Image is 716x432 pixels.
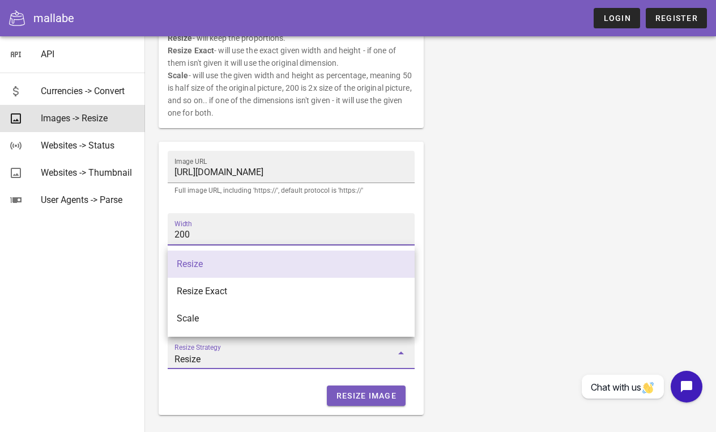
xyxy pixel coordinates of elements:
span: Login [603,14,630,23]
input: 200 [174,226,408,244]
div: Scale [177,313,406,324]
label: Resize Strategy [174,344,221,352]
div: Websites -> Status [41,140,136,151]
b: Resize [168,33,193,43]
div: Resize [177,259,406,269]
div: Currencies -> Convert [41,86,136,96]
div: mallabe [33,10,74,27]
div: Images -> Resize [41,113,136,124]
label: Image URL [174,158,207,166]
div: Resize Exact [177,286,406,297]
b: Resize Exact [168,46,214,55]
span: Resize Image [336,391,397,400]
div: API [41,49,136,60]
div: Websites -> Thumbnail [41,167,136,178]
button: Resize Image [327,386,406,406]
a: Login [594,8,640,28]
label: Width [174,220,192,228]
b: Scale [168,71,189,80]
div: User Agents -> Parse [41,194,136,205]
a: Register [646,8,707,28]
div: Full image URL, including 'https://', default protocol is 'https://' [174,187,408,194]
span: Register [655,14,698,23]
